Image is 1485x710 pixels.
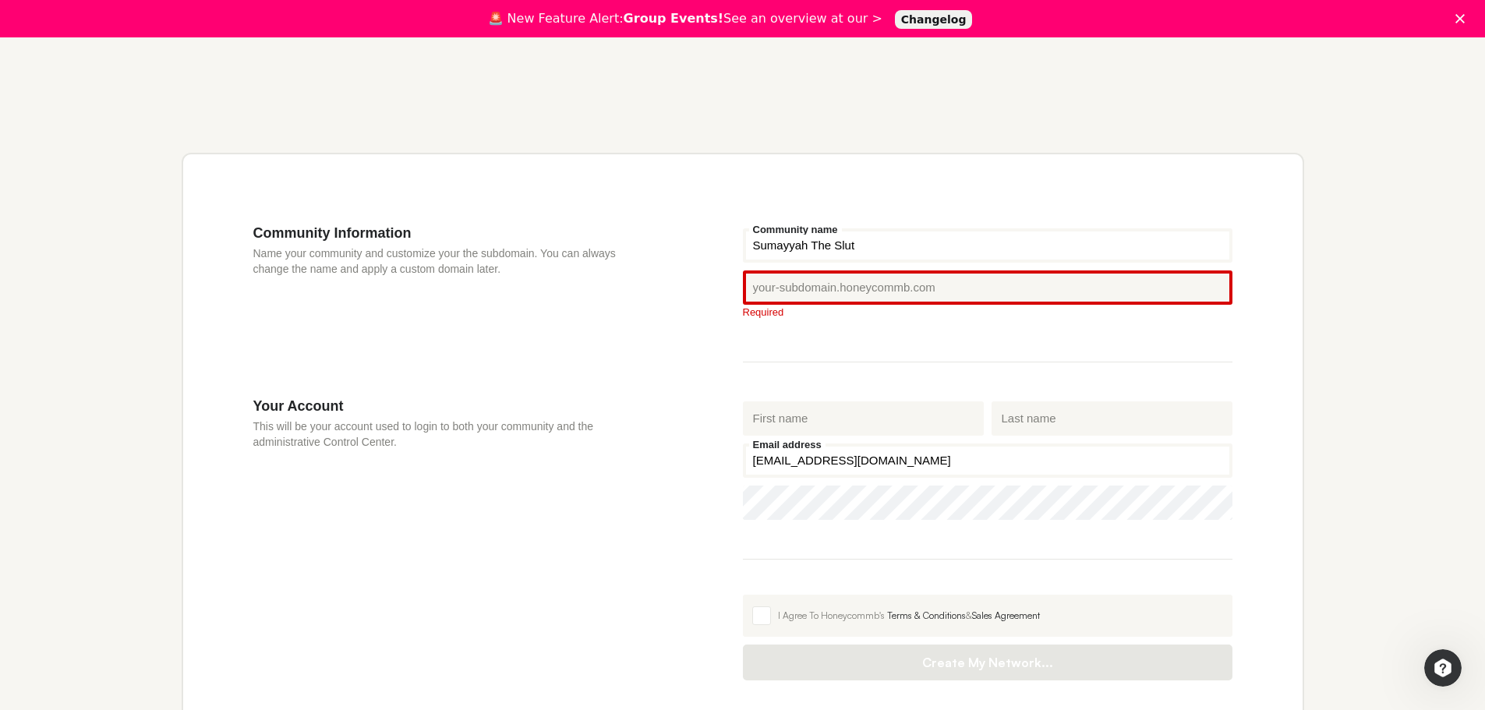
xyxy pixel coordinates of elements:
[758,655,1217,670] span: Create My Network...
[1424,649,1462,687] iframe: Intercom live chat
[253,419,649,450] p: This will be your account used to login to both your community and the administrative Control Cen...
[488,11,882,26] div: 🚨 New Feature Alert: See an overview at our >
[749,224,842,235] label: Community name
[992,401,1232,436] input: Last name
[778,609,1223,623] div: I Agree To Honeycommb's &
[253,397,649,415] h3: Your Account
[743,443,1232,478] input: Email address
[743,401,984,436] input: First name
[1455,14,1471,23] div: Close
[743,228,1232,263] input: Community name
[743,270,1232,305] input: your-subdomain.honeycommb.com
[895,10,973,29] a: Changelog
[972,609,1040,621] a: Sales Agreement
[749,440,826,450] label: Email address
[253,224,649,242] h3: Community Information
[253,245,649,277] p: Name your community and customize your the subdomain. You can always change the name and apply a ...
[887,609,966,621] a: Terms & Conditions
[743,645,1232,680] button: Create My Network...
[624,11,724,26] b: Group Events!
[743,307,1232,317] div: Required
